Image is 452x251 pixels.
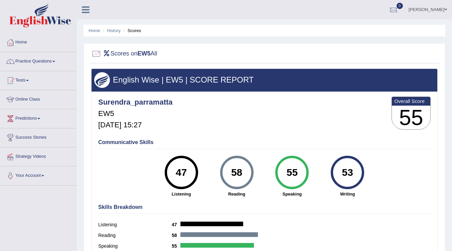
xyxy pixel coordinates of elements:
[98,139,431,145] h4: Communicative Skills
[122,27,141,34] li: Scores
[0,33,77,50] a: Home
[280,158,304,186] div: 55
[0,166,77,183] a: Your Account
[98,221,172,228] label: Listening
[91,49,157,59] h2: Scores on All
[335,158,360,186] div: 53
[169,158,193,186] div: 47
[323,191,372,197] strong: Writing
[392,106,430,130] h3: 55
[98,243,172,250] label: Speaking
[107,28,121,33] a: History
[98,98,173,106] h4: Surendra_parramatta
[172,222,180,227] b: 47
[0,128,77,145] a: Success Stories
[0,90,77,107] a: Online Class
[157,191,206,197] strong: Listening
[98,204,431,210] h4: Skills Breakdown
[89,28,100,33] a: Home
[0,52,77,69] a: Practice Questions
[212,191,261,197] strong: Reading
[397,3,403,9] span: 0
[94,76,435,84] h3: English Wise | EW5 | SCORE REPORT
[172,243,180,249] b: 55
[394,98,428,104] b: Overall Score
[98,232,172,239] label: Reading
[224,158,249,186] div: 58
[268,191,316,197] strong: Speaking
[98,110,173,118] h5: EW5
[138,50,151,57] b: EW5
[98,121,173,129] h5: [DATE] 15:27
[172,233,180,238] b: 58
[94,72,110,88] img: wings.png
[0,71,77,88] a: Tests
[0,147,77,164] a: Strategy Videos
[0,109,77,126] a: Predictions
